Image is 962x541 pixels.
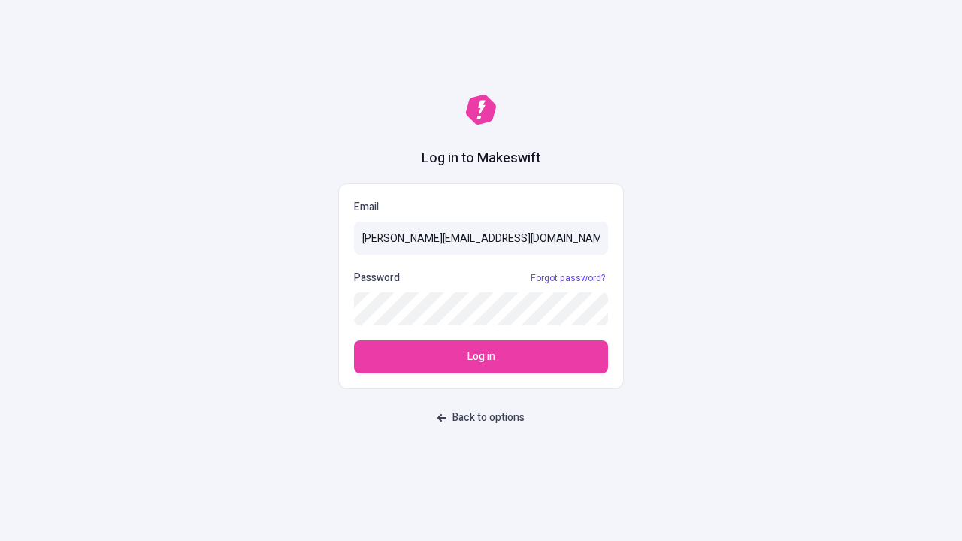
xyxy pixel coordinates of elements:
[528,272,608,284] a: Forgot password?
[354,199,608,216] p: Email
[422,149,540,168] h1: Log in to Makeswift
[428,404,534,431] button: Back to options
[354,270,400,286] p: Password
[452,410,525,426] span: Back to options
[467,349,495,365] span: Log in
[354,340,608,373] button: Log in
[354,222,608,255] input: Email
